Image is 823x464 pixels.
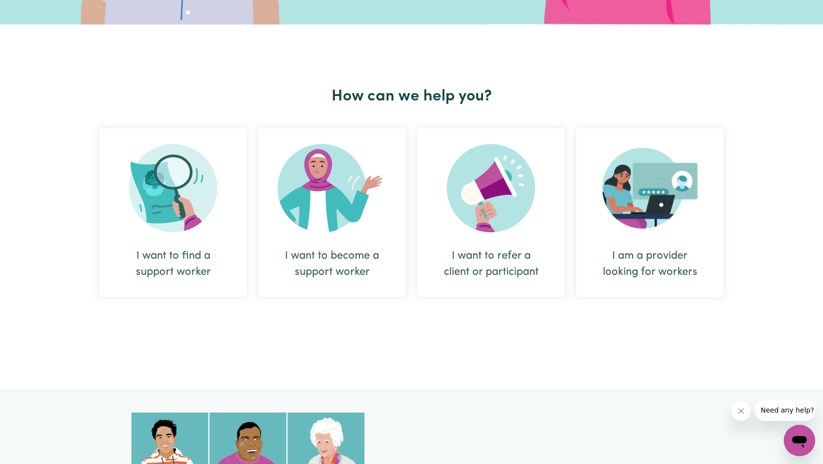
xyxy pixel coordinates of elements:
[600,248,700,280] div: I am a provider looking for workers
[129,144,217,232] img: Search
[441,248,541,280] div: I want to refer a client or participant
[447,144,535,232] img: Refer
[576,128,723,297] div: I am a provider looking for workers
[100,128,247,297] div: I want to find a support worker
[94,87,729,106] h2: How can we help you?
[731,401,751,421] iframe: Close message
[602,144,697,232] img: Provider
[282,248,382,280] div: I want to become a support worker
[417,128,565,297] div: I want to refer a client or participant
[123,248,223,280] div: I want to find a support worker
[784,425,815,456] iframe: Button to launch messaging window
[258,128,406,297] div: I want to become a support worker
[755,399,815,421] iframe: Message from company
[278,144,386,232] img: Become Worker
